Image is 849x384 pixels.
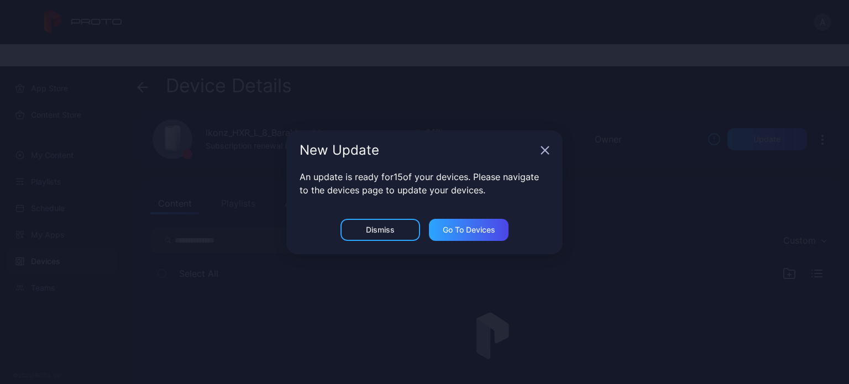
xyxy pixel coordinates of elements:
button: Go to devices [429,219,509,241]
button: Dismiss [340,219,420,241]
p: An update is ready for 15 of your devices. Please navigate to the devices page to update your dev... [300,170,549,197]
div: Dismiss [366,225,395,234]
div: Go to devices [443,225,495,234]
div: New Update [300,144,536,157]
